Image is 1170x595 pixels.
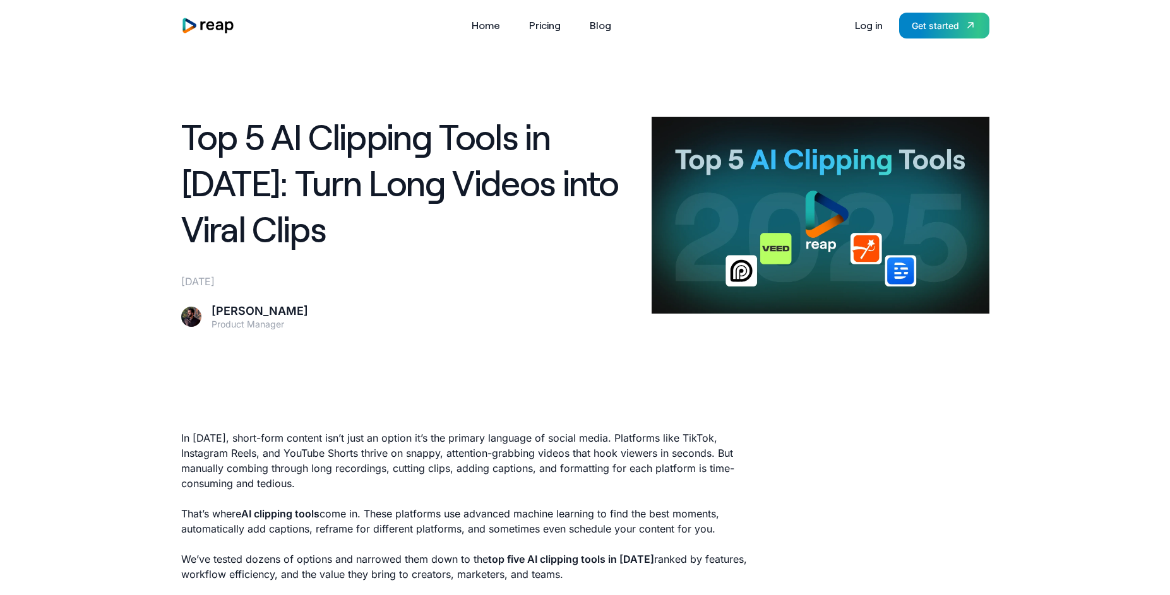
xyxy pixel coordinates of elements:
[181,551,752,582] p: We’ve tested dozens of options and narrowed them down to the ranked by features, workflow efficie...
[849,15,889,35] a: Log in
[212,319,308,330] div: Product Manager
[583,15,618,35] a: Blog
[181,17,236,34] a: home
[181,114,636,251] h1: Top 5 AI Clipping Tools in [DATE]: Turn Long Videos into Viral Clips
[465,15,506,35] a: Home
[523,15,567,35] a: Pricing
[912,19,959,32] div: Get started
[241,507,319,520] strong: AI clipping tools
[181,506,752,536] p: That’s where come in. These platforms use advanced machine learning to find the best moments, aut...
[181,274,636,289] div: [DATE]
[181,17,236,34] img: reap logo
[652,117,989,314] img: AI Video Clipping and Respurposing
[181,430,752,491] p: In [DATE], short-form content isn’t just an option it’s the primary language of social media. Pla...
[488,553,654,565] strong: top five AI clipping tools in [DATE]
[899,13,989,38] a: Get started
[212,304,308,319] div: [PERSON_NAME]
